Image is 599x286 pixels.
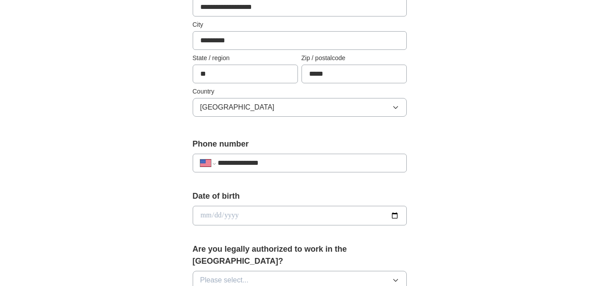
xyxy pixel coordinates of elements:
label: City [193,20,407,29]
label: Date of birth [193,190,407,202]
label: State / region [193,53,298,63]
label: Zip / postalcode [302,53,407,63]
label: Phone number [193,138,407,150]
span: Please select... [200,275,249,286]
label: Are you legally authorized to work in the [GEOGRAPHIC_DATA]? [193,243,407,267]
button: [GEOGRAPHIC_DATA] [193,98,407,117]
label: Country [193,87,407,96]
span: [GEOGRAPHIC_DATA] [200,102,275,113]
